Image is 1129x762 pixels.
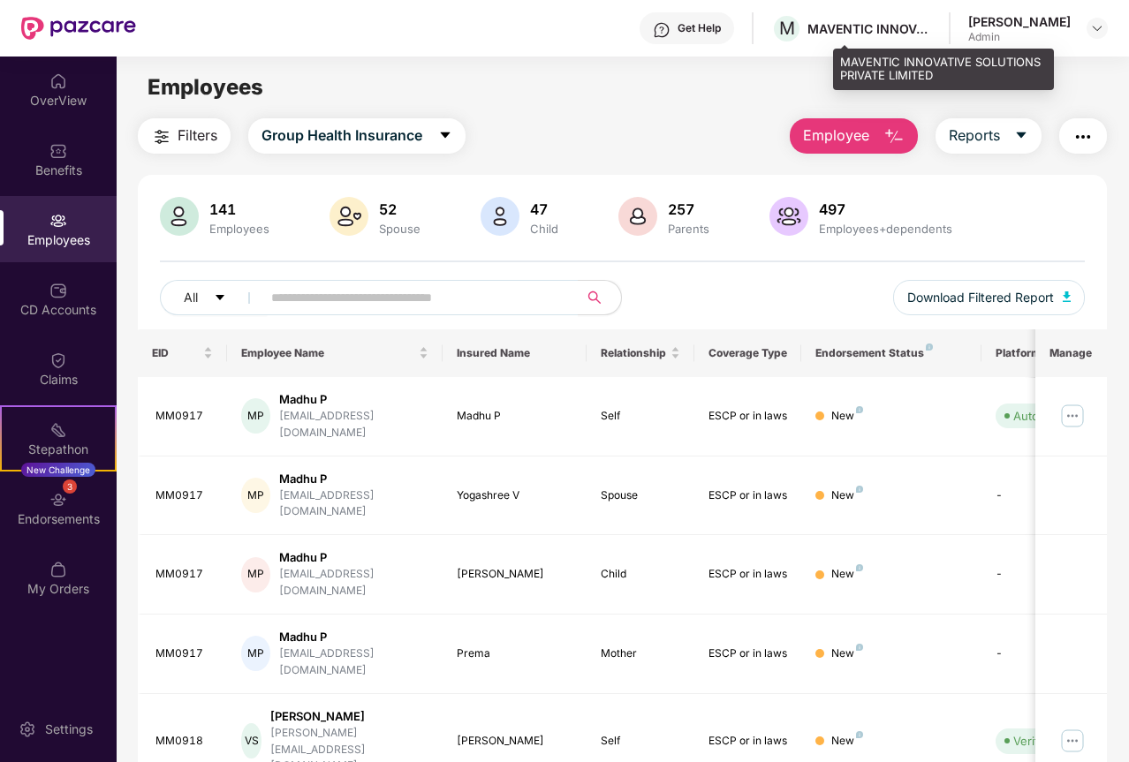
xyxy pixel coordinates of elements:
[279,549,428,566] div: Madhu P
[160,280,268,315] button: Allcaret-down
[856,731,863,738] img: svg+xml;base64,PHN2ZyB4bWxucz0iaHR0cDovL3d3dy53My5vcmcvMjAwMC9zdmciIHdpZHRoPSI4IiBoZWlnaHQ9IjgiIH...
[279,487,428,521] div: [EMAIL_ADDRESS][DOMAIN_NAME]
[206,200,273,218] div: 141
[981,456,1107,536] td: -
[856,644,863,651] img: svg+xml;base64,PHN2ZyB4bWxucz0iaHR0cDovL3d3dy53My5vcmcvMjAwMC9zdmciIHdpZHRoPSI4IiBoZWlnaHQ9IjgiIH...
[856,564,863,571] img: svg+xml;base64,PHN2ZyB4bWxucz0iaHR0cDovL3d3dy53My5vcmcvMjAwMC9zdmciIHdpZHRoPSI4IiBoZWlnaHQ9IjgiIH...
[981,615,1107,694] td: -
[214,291,226,306] span: caret-down
[279,645,428,679] div: [EMAIL_ADDRESS][DOMAIN_NAME]
[1014,128,1028,144] span: caret-down
[968,13,1071,30] div: [PERSON_NAME]
[138,329,228,377] th: EID
[1035,329,1107,377] th: Manage
[831,733,863,750] div: New
[708,487,788,504] div: ESCP or in laws
[694,329,802,377] th: Coverage Type
[49,421,67,439] img: svg+xml;base64,PHN2ZyB4bWxucz0iaHR0cDovL3d3dy53My5vcmcvMjAwMC9zdmciIHdpZHRoPSIyMSIgaGVpZ2h0PSIyMC...
[438,128,452,144] span: caret-down
[708,566,788,583] div: ESCP or in laws
[1058,727,1087,755] img: manageButton
[601,645,680,662] div: Mother
[856,406,863,413] img: svg+xml;base64,PHN2ZyB4bWxucz0iaHR0cDovL3d3dy53My5vcmcvMjAwMC9zdmciIHdpZHRoPSI4IiBoZWlnaHQ9IjgiIH...
[241,636,270,671] div: MP
[618,197,657,236] img: svg+xml;base64,PHN2ZyB4bWxucz0iaHR0cDovL3d3dy53My5vcmcvMjAwMC9zdmciIHhtbG5zOnhsaW5rPSJodHRwOi8vd3...
[1090,21,1104,35] img: svg+xml;base64,PHN2ZyBpZD0iRHJvcGRvd24tMzJ4MzIiIHhtbG5zPSJodHRwOi8vd3d3LnczLm9yZy8yMDAwL3N2ZyIgd2...
[155,566,214,583] div: MM0917
[949,124,1000,147] span: Reports
[227,329,443,377] th: Employee Name
[49,72,67,90] img: svg+xml;base64,PHN2ZyBpZD0iSG9tZSIgeG1sbnM9Imh0dHA6Ly93d3cudzMub3JnLzIwMDAvc3ZnIiB3aWR0aD0iMjAiIG...
[279,391,428,408] div: Madhu P
[578,290,612,305] span: search
[1058,402,1087,430] img: manageButton
[49,561,67,578] img: svg+xml;base64,PHN2ZyBpZD0iTXlfT3JkZXJzIiBkYXRhLW5hbWU9Ik15IE9yZGVycyIgeG1sbnM9Imh0dHA6Ly93d3cudz...
[457,408,572,425] div: Madhu P
[831,408,863,425] div: New
[375,200,424,218] div: 52
[330,197,368,236] img: svg+xml;base64,PHN2ZyB4bWxucz0iaHR0cDovL3d3dy53My5vcmcvMjAwMC9zdmciIHhtbG5zOnhsaW5rPSJodHRwOi8vd3...
[2,441,115,458] div: Stepathon
[831,566,863,583] div: New
[261,124,422,147] span: Group Health Insurance
[375,222,424,236] div: Spouse
[155,408,214,425] div: MM0917
[40,721,98,738] div: Settings
[155,645,214,662] div: MM0917
[241,723,261,758] div: VS
[893,280,1086,315] button: Download Filtered Report
[601,408,680,425] div: Self
[481,197,519,236] img: svg+xml;base64,PHN2ZyB4bWxucz0iaHR0cDovL3d3dy53My5vcmcvMjAwMC9zdmciIHhtbG5zOnhsaW5rPSJodHRwOi8vd3...
[19,721,36,738] img: svg+xml;base64,PHN2ZyBpZD0iU2V0dGluZy0yMHgyMCIgeG1sbnM9Imh0dHA6Ly93d3cudzMub3JnLzIwMDAvc3ZnIiB3aW...
[807,20,931,37] div: MAVENTIC INNOVATIVE SOLUTIONS PRIVATE LIMITED
[49,212,67,230] img: svg+xml;base64,PHN2ZyBpZD0iRW1wbG95ZWVzIiB4bWxucz0iaHR0cDovL3d3dy53My5vcmcvMjAwMC9zdmciIHdpZHRoPS...
[601,487,680,504] div: Spouse
[653,21,671,39] img: svg+xml;base64,PHN2ZyBpZD0iSGVscC0zMngzMiIgeG1sbnM9Imh0dHA6Ly93d3cudzMub3JnLzIwMDAvc3ZnIiB3aWR0aD...
[457,733,572,750] div: [PERSON_NAME]
[279,471,428,487] div: Madhu P
[178,124,217,147] span: Filters
[184,288,198,307] span: All
[856,486,863,493] img: svg+xml;base64,PHN2ZyB4bWxucz0iaHR0cDovL3d3dy53My5vcmcvMjAwMC9zdmciIHdpZHRoPSI4IiBoZWlnaHQ9IjgiIH...
[241,346,415,360] span: Employee Name
[270,708,428,725] div: [PERSON_NAME]
[155,487,214,504] div: MM0917
[981,535,1107,615] td: -
[241,557,270,592] div: MP
[1013,407,1084,425] div: Auto Verified
[708,733,788,750] div: ESCP or in laws
[907,288,1054,307] span: Download Filtered Report
[601,566,680,583] div: Child
[587,329,694,377] th: Relationship
[152,346,201,360] span: EID
[457,487,572,504] div: Yogashree V
[155,733,214,750] div: MM0918
[708,408,788,425] div: ESCP or in laws
[527,222,562,236] div: Child
[49,142,67,160] img: svg+xml;base64,PHN2ZyBpZD0iQmVuZWZpdHMiIHhtbG5zPSJodHRwOi8vd3d3LnczLm9yZy8yMDAwL3N2ZyIgd2lkdGg9Ij...
[790,118,918,154] button: Employee
[936,118,1042,154] button: Reportscaret-down
[815,346,966,360] div: Endorsement Status
[815,200,956,218] div: 497
[49,351,67,369] img: svg+xml;base64,PHN2ZyBpZD0iQ2xhaW0iIHhtbG5zPSJodHRwOi8vd3d3LnczLm9yZy8yMDAwL3N2ZyIgd2lkdGg9IjIwIi...
[241,478,270,513] div: MP
[457,645,572,662] div: Prema
[926,343,933,351] img: svg+xml;base64,PHN2ZyB4bWxucz0iaHR0cDovL3d3dy53My5vcmcvMjAwMC9zdmciIHdpZHRoPSI4IiBoZWlnaHQ9IjgiIH...
[968,30,1071,44] div: Admin
[241,398,270,434] div: MP
[49,282,67,299] img: svg+xml;base64,PHN2ZyBpZD0iQ0RfQWNjb3VudHMiIGRhdGEtbmFtZT0iQ0QgQWNjb3VudHMiIHhtbG5zPSJodHRwOi8vd3...
[678,21,721,35] div: Get Help
[527,200,562,218] div: 47
[1063,291,1072,302] img: svg+xml;base64,PHN2ZyB4bWxucz0iaHR0cDovL3d3dy53My5vcmcvMjAwMC9zdmciIHhtbG5zOnhsaW5rPSJodHRwOi8vd3...
[769,197,808,236] img: svg+xml;base64,PHN2ZyB4bWxucz0iaHR0cDovL3d3dy53My5vcmcvMjAwMC9zdmciIHhtbG5zOnhsaW5rPSJodHRwOi8vd3...
[148,74,263,100] span: Employees
[160,197,199,236] img: svg+xml;base64,PHN2ZyB4bWxucz0iaHR0cDovL3d3dy53My5vcmcvMjAwMC9zdmciIHhtbG5zOnhsaW5rPSJodHRwOi8vd3...
[803,124,869,147] span: Employee
[578,280,622,315] button: search
[138,118,231,154] button: Filters
[996,346,1093,360] div: Platform Status
[815,222,956,236] div: Employees+dependents
[831,487,863,504] div: New
[279,629,428,645] div: Madhu P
